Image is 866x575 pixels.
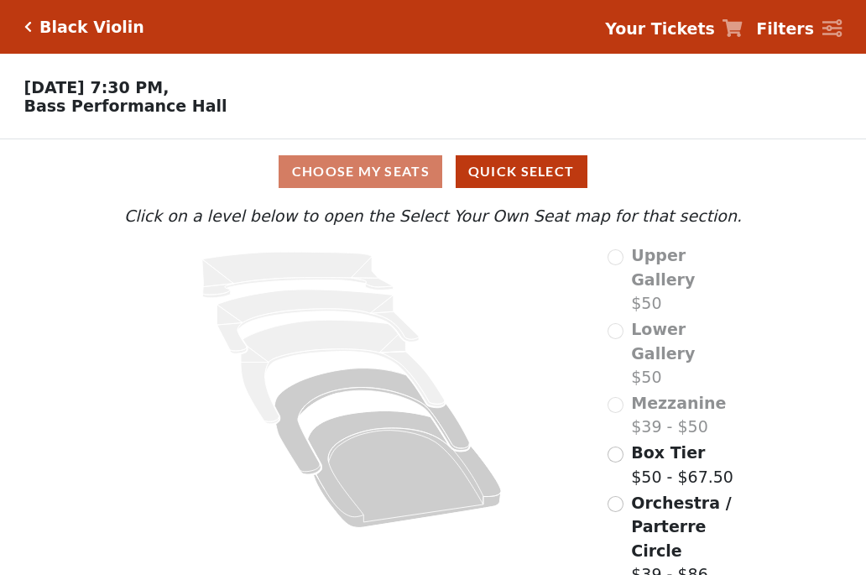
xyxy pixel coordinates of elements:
span: Box Tier [631,443,705,462]
label: $50 [631,243,746,316]
path: Upper Gallery - Seats Available: 0 [202,252,394,298]
label: $39 - $50 [631,391,726,439]
path: Lower Gallery - Seats Available: 0 [217,290,420,353]
strong: Your Tickets [605,19,715,38]
h5: Black Violin [39,18,144,37]
a: Filters [756,17,842,41]
span: Mezzanine [631,394,726,412]
label: $50 - $67.50 [631,441,733,489]
label: $50 [631,317,746,389]
button: Quick Select [456,155,587,188]
p: Click on a level below to open the Select Your Own Seat map for that section. [120,204,746,228]
span: Orchestra / Parterre Circle [631,494,731,560]
strong: Filters [756,19,814,38]
span: Lower Gallery [631,320,695,363]
span: Upper Gallery [631,246,695,289]
a: Click here to go back to filters [24,21,32,33]
a: Your Tickets [605,17,743,41]
path: Orchestra / Parterre Circle - Seats Available: 691 [308,411,502,528]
